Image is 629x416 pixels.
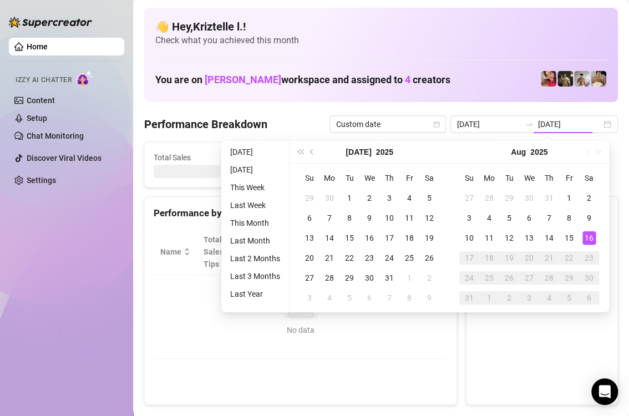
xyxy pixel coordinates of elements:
a: Discover Viral Videos [27,154,102,163]
img: logo-BBDzfeDw.svg [9,17,92,28]
span: Total Sales [154,151,247,164]
div: Sales by OnlyFans Creator [475,206,608,221]
a: Home [27,42,48,51]
span: Izzy AI Chatter [16,75,72,85]
h4: 👋 Hey, Kriztelle l. ! [155,19,607,34]
span: Active Chats [275,151,368,164]
th: Total Sales & Tips [197,229,259,275]
th: Chat Conversion [377,229,448,275]
div: No data [165,324,437,336]
div: Performance by OnlyFans Creator [154,206,448,221]
span: calendar [433,121,440,128]
img: Aussieboy_jfree [591,71,606,87]
div: Est. Hours Worked [266,240,310,264]
a: Chat Monitoring [27,131,84,140]
span: swap-right [525,120,534,129]
h1: You are on workspace and assigned to creators [155,74,450,86]
h4: Performance Breakdown [144,116,267,132]
a: Settings [27,176,56,185]
a: Content [27,96,55,105]
span: Sales / Hour [331,240,362,264]
span: Custom date [336,116,439,133]
input: End date [538,118,601,130]
span: to [525,120,534,129]
span: Chat Conversion [384,240,432,264]
img: aussieboy_j [574,71,590,87]
img: AI Chatter [76,70,93,87]
span: Total Sales & Tips [204,234,244,270]
input: Start date [457,118,520,130]
div: Open Intercom Messenger [591,378,618,405]
span: [PERSON_NAME] [205,74,281,85]
th: Name [154,229,197,275]
span: Messages Sent [395,151,488,164]
span: 4 [405,74,410,85]
img: Tony [557,71,573,87]
a: Setup [27,114,47,123]
span: Name [160,246,181,258]
img: Vanessa [541,71,556,87]
span: Check what you achieved this month [155,34,607,47]
th: Sales / Hour [324,229,377,275]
